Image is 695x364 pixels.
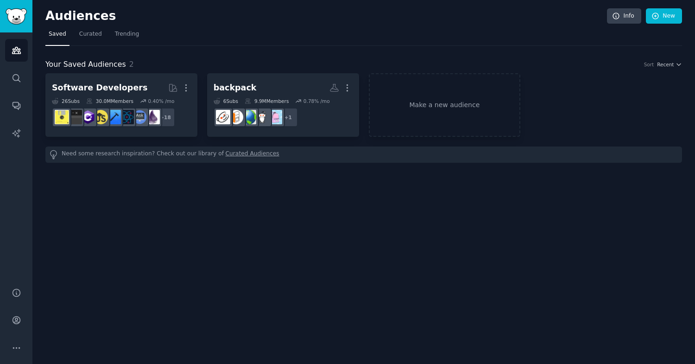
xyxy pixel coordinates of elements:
[216,110,230,124] img: ManyBaggers
[107,110,121,124] img: iOSProgramming
[657,61,682,68] button: Recent
[45,73,197,137] a: Software Developers26Subs30.0MMembers0.40% /mo+18elixirAskComputerSciencereactnativeiOSProgrammin...
[145,110,160,124] img: elixir
[52,98,80,104] div: 26 Sub s
[268,110,282,124] img: HerOneBag
[81,110,95,124] img: csharp
[79,30,102,38] span: Curated
[133,110,147,124] img: AskComputerScience
[45,27,69,46] a: Saved
[242,110,256,124] img: backpacking
[52,82,147,94] div: Software Developers
[214,82,257,94] div: backpack
[112,27,142,46] a: Trending
[646,8,682,24] a: New
[49,30,66,38] span: Saved
[45,9,607,24] h2: Audiences
[245,98,289,104] div: 9.9M Members
[156,108,175,127] div: + 18
[120,110,134,124] img: reactnative
[644,61,654,68] div: Sort
[55,110,69,124] img: ExperiencedDevs
[115,30,139,38] span: Trending
[45,59,126,70] span: Your Saved Audiences
[6,8,27,25] img: GummySearch logo
[303,98,330,104] div: 0.78 % /mo
[86,98,133,104] div: 30.0M Members
[68,110,82,124] img: software
[94,110,108,124] img: learnjavascript
[45,147,682,163] div: Need some research inspiration? Check out our library of
[226,150,279,160] a: Curated Audiences
[607,8,641,24] a: Info
[214,98,238,104] div: 6 Sub s
[207,73,359,137] a: backpack6Subs9.9MMembers0.78% /mo+1HerOneBagBuyItForLifebackpackingonebagManyBaggers
[657,61,674,68] span: Recent
[148,98,174,104] div: 0.40 % /mo
[129,60,134,69] span: 2
[278,108,298,127] div: + 1
[255,110,269,124] img: BuyItForLife
[369,73,521,137] a: Make a new audience
[229,110,243,124] img: onebag
[76,27,105,46] a: Curated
